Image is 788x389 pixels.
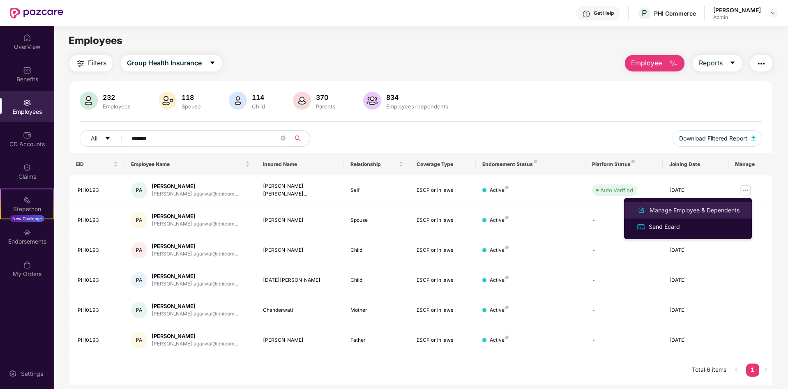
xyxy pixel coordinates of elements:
[131,242,147,258] div: PA
[131,182,147,198] div: PA
[350,336,403,344] div: Father
[673,130,762,147] button: Download Filtered Report
[9,370,17,378] img: svg+xml;base64,PHN2ZyBpZD0iU2V0dGluZy0yMHgyMCIgeG1sbnM9Imh0dHA6Ly93d3cudzMub3JnLzIwMDAvc3ZnIiB3aW...
[730,364,743,377] li: Previous Page
[124,153,256,175] th: Employee Name
[23,99,31,107] img: svg+xml;base64,PHN2ZyBpZD0iRW1wbG95ZWVzIiB4bWxucz0iaHR0cDovL3d3dy53My5vcmcvMjAwMC9zdmciIHdpZHRoPS...
[80,92,98,110] img: svg+xml;base64,PHN2ZyB4bWxucz0iaHR0cDovL3d3dy53My5vcmcvMjAwMC9zdmciIHhtbG5zOnhsaW5rPSJodHRwOi8vd3...
[281,136,286,140] span: close-circle
[1,205,53,213] div: Stepathon
[23,66,31,74] img: svg+xml;base64,PHN2ZyBpZD0iQmVuZWZpdHMiIHhtbG5zPSJodHRwOi8vd3d3LnczLm9yZy8yMDAwL3N2ZyIgd2lkdGg9Ij...
[350,186,403,194] div: Self
[490,336,509,344] div: Active
[417,186,469,194] div: ESCP or in laws
[88,58,106,68] span: Filters
[131,212,147,228] div: PA
[314,103,337,110] div: Parents
[131,302,147,318] div: PA
[131,272,147,288] div: PA
[23,163,31,172] img: svg+xml;base64,PHN2ZyBpZD0iQ2xhaW0iIHhtbG5zPSJodHRwOi8vd3d3LnczLm9yZy8yMDAwL3N2ZyIgd2lkdGg9IjIwIi...
[631,160,635,163] img: svg+xml;base64,PHN2ZyB4bWxucz0iaHR0cDovL3d3dy53My5vcmcvMjAwMC9zdmciIHdpZHRoPSI4IiBoZWlnaHQ9IjgiIH...
[668,59,678,69] img: svg+xml;base64,PHN2ZyB4bWxucz0iaHR0cDovL3d3dy53My5vcmcvMjAwMC9zdmciIHhtbG5zOnhsaW5rPSJodHRwOi8vd3...
[746,364,759,377] li: 1
[505,246,509,249] img: svg+xml;base64,PHN2ZyB4bWxucz0iaHR0cDovL3d3dy53My5vcmcvMjAwMC9zdmciIHdpZHRoPSI4IiBoZWlnaHQ9IjgiIH...
[363,92,381,110] img: svg+xml;base64,PHN2ZyB4bWxucz0iaHR0cDovL3d3dy53My5vcmcvMjAwMC9zdmciIHhtbG5zOnhsaW5rPSJodHRwOi8vd3...
[490,216,509,224] div: Active
[263,216,338,224] div: [PERSON_NAME]
[250,93,267,101] div: 114
[417,336,469,344] div: ESCP or in laws
[647,222,682,231] div: Send Ecard
[263,246,338,254] div: [PERSON_NAME]
[152,182,238,190] div: [PERSON_NAME]
[417,216,469,224] div: ESCP or in laws
[78,336,118,344] div: PHI0193
[663,153,728,175] th: Joining Date
[648,206,741,215] div: Manage Employee & Dependents
[505,336,509,339] img: svg+xml;base64,PHN2ZyB4bWxucz0iaHR0cDovL3d3dy53My5vcmcvMjAwMC9zdmciIHdpZHRoPSI4IiBoZWlnaHQ9IjgiIH...
[105,136,111,142] span: caret-down
[101,103,132,110] div: Employees
[152,220,238,228] div: [PERSON_NAME].agarwal@phicom...
[417,306,469,314] div: ESCP or in laws
[505,276,509,279] img: svg+xml;base64,PHN2ZyB4bWxucz0iaHR0cDovL3d3dy53My5vcmcvMjAwMC9zdmciIHdpZHRoPSI4IiBoZWlnaHQ9IjgiIH...
[78,246,118,254] div: PHI0193
[582,10,590,18] img: svg+xml;base64,PHN2ZyBpZD0iSGVscC0zMngzMiIgeG1sbnM9Imh0dHA6Ly93d3cudzMub3JnLzIwMDAvc3ZnIiB3aWR0aD...
[636,223,645,232] img: svg+xml;base64,PHN2ZyB4bWxucz0iaHR0cDovL3d3dy53My5vcmcvMjAwMC9zdmciIHdpZHRoPSIxNiIgaGVpZ2h0PSIxNi...
[152,242,238,250] div: [PERSON_NAME]
[669,336,722,344] div: [DATE]
[152,332,238,340] div: [PERSON_NAME]
[344,153,410,175] th: Relationship
[69,153,124,175] th: EID
[490,246,509,254] div: Active
[152,302,238,310] div: [PERSON_NAME]
[263,182,338,198] div: [PERSON_NAME] [PERSON_NAME]...
[713,6,761,14] div: [PERSON_NAME]
[759,364,772,377] li: Next Page
[152,212,238,220] div: [PERSON_NAME]
[78,186,118,194] div: PHI0193
[350,306,403,314] div: Mother
[69,55,113,71] button: Filters
[80,130,130,147] button: Allcaret-down
[23,228,31,237] img: svg+xml;base64,PHN2ZyBpZD0iRW5kb3JzZW1lbnRzIiB4bWxucz0iaHR0cDovL3d3dy53My5vcmcvMjAwMC9zdmciIHdpZH...
[101,93,132,101] div: 232
[534,160,537,163] img: svg+xml;base64,PHN2ZyB4bWxucz0iaHR0cDovL3d3dy53My5vcmcvMjAwMC9zdmciIHdpZHRoPSI4IiBoZWlnaHQ9IjgiIH...
[505,186,509,189] img: svg+xml;base64,PHN2ZyB4bWxucz0iaHR0cDovL3d3dy53My5vcmcvMjAwMC9zdmciIHdpZHRoPSI4IiBoZWlnaHQ9IjgiIH...
[209,60,216,67] span: caret-down
[739,184,752,197] img: manageButton
[625,55,684,71] button: Employee
[734,367,739,372] span: left
[713,14,761,21] div: Admin
[746,364,759,376] a: 1
[69,35,122,46] span: Employees
[229,92,247,110] img: svg+xml;base64,PHN2ZyB4bWxucz0iaHR0cDovL3d3dy53My5vcmcvMjAwMC9zdmciIHhtbG5zOnhsaW5rPSJodHRwOi8vd3...
[76,161,112,168] span: EID
[293,92,311,110] img: svg+xml;base64,PHN2ZyB4bWxucz0iaHR0cDovL3d3dy53My5vcmcvMjAwMC9zdmciIHhtbG5zOnhsaW5rPSJodHRwOi8vd3...
[121,55,222,71] button: Group Health Insurancecaret-down
[490,276,509,284] div: Active
[314,93,337,101] div: 370
[152,280,238,288] div: [PERSON_NAME].agarwal@phicom...
[693,55,742,71] button: Reportscaret-down
[585,235,662,265] td: -
[669,276,722,284] div: [DATE]
[23,261,31,269] img: svg+xml;base64,PHN2ZyBpZD0iTXlfT3JkZXJzIiBkYXRhLW5hbWU9Ik15IE9yZGVycyIgeG1sbnM9Imh0dHA6Ly93d3cudz...
[692,364,726,377] li: Total 6 items
[654,9,696,17] div: PHI Commerce
[281,135,286,143] span: close-circle
[350,276,403,284] div: Child
[10,8,63,18] img: New Pazcare Logo
[23,34,31,42] img: svg+xml;base64,PHN2ZyBpZD0iSG9tZSIgeG1sbnM9Imh0dHA6Ly93d3cudzMub3JnLzIwMDAvc3ZnIiB3aWR0aD0iMjAiIG...
[636,205,646,215] img: svg+xml;base64,PHN2ZyB4bWxucz0iaHR0cDovL3d3dy53My5vcmcvMjAwMC9zdmciIHhtbG5zOnhsaW5rPSJodHRwOi8vd3...
[290,130,310,147] button: search
[91,134,97,143] span: All
[290,135,306,142] span: search
[263,336,338,344] div: [PERSON_NAME]
[669,306,722,314] div: [DATE]
[490,306,509,314] div: Active
[385,93,450,101] div: 834
[585,205,662,235] td: -
[729,60,736,67] span: caret-down
[250,103,267,110] div: Child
